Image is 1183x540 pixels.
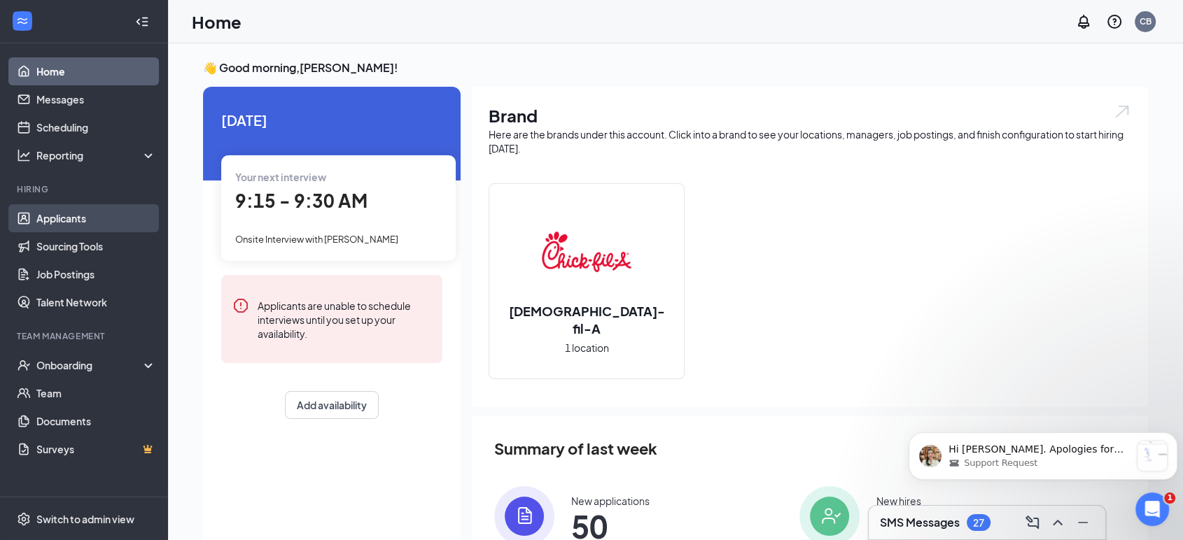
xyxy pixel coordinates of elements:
[1072,511,1094,534] button: Minimize
[1046,511,1069,534] button: ChevronUp
[571,494,650,508] div: New applications
[36,232,156,260] a: Sourcing Tools
[542,207,631,297] img: Chick-fil-A
[17,183,153,195] div: Hiring
[17,358,31,372] svg: UserCheck
[903,404,1183,502] iframe: Intercom notifications message
[571,513,650,539] span: 50
[232,297,249,314] svg: Error
[36,204,156,232] a: Applicants
[36,57,156,85] a: Home
[36,260,156,288] a: Job Postings
[17,330,153,342] div: Team Management
[494,436,657,461] span: Summary of last week
[36,288,156,316] a: Talent Network
[1021,511,1044,534] button: ComposeMessage
[1113,104,1131,120] img: open.6027fd2a22e1237b5b06.svg
[1164,492,1175,504] span: 1
[36,148,157,162] div: Reporting
[1140,15,1151,27] div: CB
[876,494,921,508] div: New hires
[1074,514,1091,531] svg: Minimize
[36,379,156,407] a: Team
[36,512,134,526] div: Switch to admin view
[1135,492,1169,526] iframe: Intercom live chat
[235,234,398,245] span: Onsite Interview with [PERSON_NAME]
[192,10,241,34] h1: Home
[36,435,156,463] a: SurveysCrown
[135,15,149,29] svg: Collapse
[285,391,379,419] button: Add availability
[15,14,29,28] svg: WorkstreamLogo
[36,113,156,141] a: Scheduling
[258,297,431,341] div: Applicants are unable to schedule interviews until you set up your availability.
[489,104,1131,127] h1: Brand
[565,340,609,355] span: 1 location
[36,407,156,435] a: Documents
[221,109,442,131] span: [DATE]
[17,512,31,526] svg: Settings
[489,302,684,337] h2: [DEMOGRAPHIC_DATA]-fil-A
[1024,514,1041,531] svg: ComposeMessage
[1106,13,1123,30] svg: QuestionInfo
[235,189,367,212] span: 9:15 - 9:30 AM
[489,127,1131,155] div: Here are the brands under this account. Click into a brand to see your locations, managers, job p...
[17,148,31,162] svg: Analysis
[36,358,144,372] div: Onboarding
[973,517,984,529] div: 27
[1075,13,1092,30] svg: Notifications
[235,171,326,183] span: Your next interview
[1049,514,1066,531] svg: ChevronUp
[36,85,156,113] a: Messages
[203,60,1148,76] h3: 👋 Good morning, [PERSON_NAME] !
[880,515,960,530] h3: SMS Messages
